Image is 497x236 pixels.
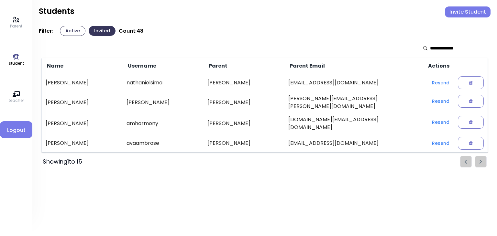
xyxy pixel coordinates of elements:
[427,95,455,107] button: Resend
[123,92,204,113] td: [PERSON_NAME]
[9,60,24,66] p: student
[445,6,491,17] button: Invite Student
[10,23,22,29] p: Parent
[284,134,423,153] td: [EMAIL_ADDRESS][DOMAIN_NAME]
[427,116,455,128] button: Resend
[10,16,22,29] a: Parent
[204,113,284,134] td: [PERSON_NAME]
[39,6,74,16] h2: Students
[207,62,227,70] span: Parent
[288,62,325,70] span: Parent Email
[204,92,284,113] td: [PERSON_NAME]
[9,98,24,103] p: teacher
[42,113,123,134] td: [PERSON_NAME]
[123,74,204,92] td: nathanielsima
[5,126,27,134] span: Logout
[60,26,85,36] button: Active
[284,113,423,134] td: [DOMAIN_NAME][EMAIL_ADDRESS][DOMAIN_NAME]
[42,134,123,153] td: [PERSON_NAME]
[9,91,24,103] a: teacher
[204,134,284,153] td: [PERSON_NAME]
[9,53,24,66] a: student
[42,92,123,113] td: [PERSON_NAME]
[43,157,82,166] div: Showing 1 to 15
[39,28,53,34] p: Filter:
[460,156,487,167] ul: Pagination
[46,62,63,70] span: Name
[123,113,204,134] td: amharmony
[119,28,143,34] p: Count: 48
[127,62,156,70] span: Username
[284,92,423,113] td: [PERSON_NAME][EMAIL_ADDRESS][PERSON_NAME][DOMAIN_NAME]
[89,26,116,36] button: Invited
[427,62,449,70] span: Actions
[284,74,423,92] td: [EMAIL_ADDRESS][DOMAIN_NAME]
[427,137,455,149] button: Resend
[123,134,204,153] td: avaambrose
[204,74,284,92] td: [PERSON_NAME]
[427,77,455,89] button: Resend
[42,74,123,92] td: [PERSON_NAME]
